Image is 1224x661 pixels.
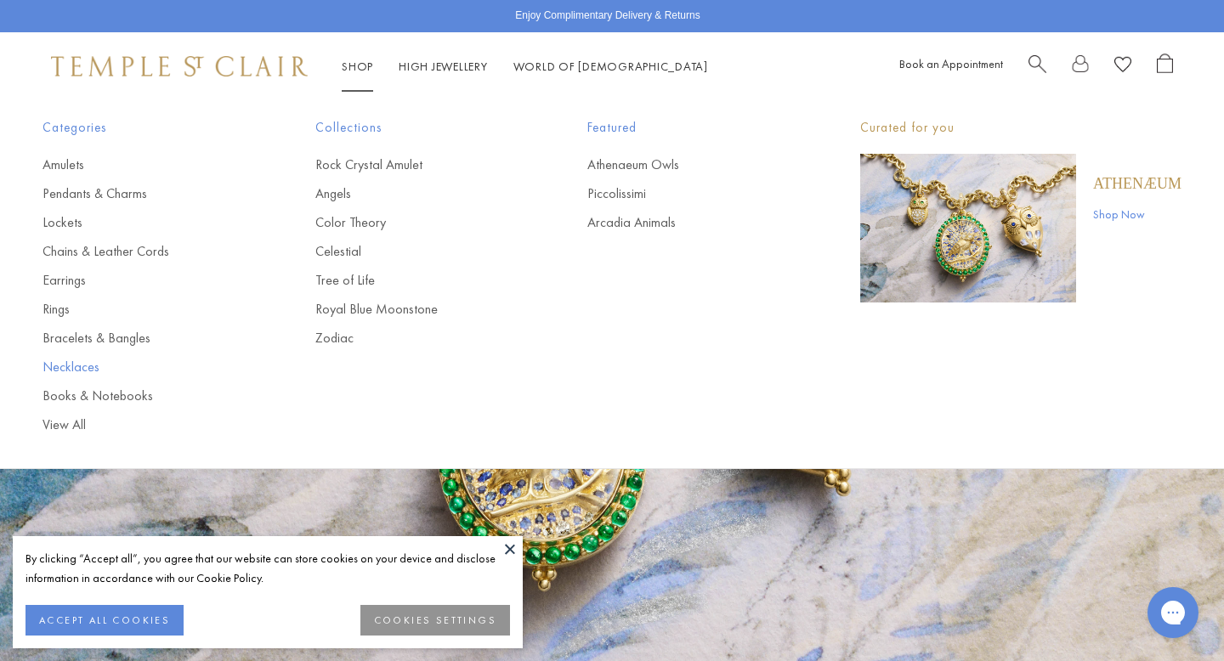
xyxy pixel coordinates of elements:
span: Featured [587,117,792,138]
a: Athenaeum Owls [587,155,792,174]
a: Rings [42,300,247,319]
a: Celestial [315,242,520,261]
iframe: Gorgias live chat messenger [1139,581,1207,644]
a: Books & Notebooks [42,387,247,405]
span: Collections [315,117,520,138]
a: Amulets [42,155,247,174]
a: Royal Blue Moonstone [315,300,520,319]
a: Earrings [42,271,247,290]
a: High JewelleryHigh Jewellery [399,59,488,74]
a: ShopShop [342,59,373,74]
a: Pendants & Charms [42,184,247,203]
a: Book an Appointment [899,56,1003,71]
span: Categories [42,117,247,138]
p: Enjoy Complimentary Delivery & Returns [515,8,700,25]
a: Piccolissimi [587,184,792,203]
a: Lockets [42,213,247,232]
img: Temple St. Clair [51,56,308,76]
a: Bracelets & Bangles [42,329,247,347]
a: Angels [315,184,520,203]
nav: Main navigation [342,56,708,77]
a: View Wishlist [1114,54,1131,80]
div: By clicking “Accept all”, you agree that our website can store cookies on your device and disclos... [25,549,510,588]
a: Arcadia Animals [587,213,792,232]
a: Chains & Leather Cords [42,242,247,261]
a: Athenæum [1093,174,1181,193]
a: Rock Crystal Amulet [315,155,520,174]
a: Zodiac [315,329,520,347]
a: Search [1028,54,1046,80]
a: Shop Now [1093,205,1181,223]
a: View All [42,415,247,434]
a: Tree of Life [315,271,520,290]
a: Necklaces [42,358,247,376]
a: World of [DEMOGRAPHIC_DATA]World of [DEMOGRAPHIC_DATA] [513,59,708,74]
a: Color Theory [315,213,520,232]
button: COOKIES SETTINGS [360,605,510,636]
p: Curated for you [860,117,1181,138]
a: Open Shopping Bag [1157,54,1173,80]
button: ACCEPT ALL COOKIES [25,605,184,636]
